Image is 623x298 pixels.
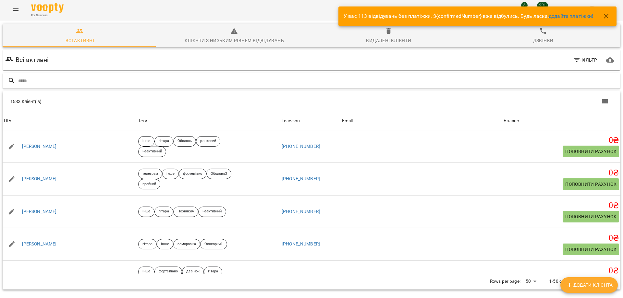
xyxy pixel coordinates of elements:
[173,207,198,217] div: Позняки4
[282,241,320,246] a: [PHONE_NUMBER]
[282,176,320,181] a: [PHONE_NUMBER]
[162,169,178,179] div: інше
[565,148,617,155] span: Поповнити рахунок
[159,138,169,144] p: гітара
[22,176,57,182] a: [PERSON_NAME]
[563,244,619,255] button: Поповнити рахунок
[159,209,169,214] p: гітара
[504,201,619,211] h5: 0 ₴
[154,207,173,217] div: гітара
[138,147,166,157] div: неактивний
[138,117,279,125] div: Теги
[537,2,548,8] span: 99+
[504,117,519,125] div: Sort
[563,146,619,157] button: Поповнити рахунок
[173,136,196,147] div: Оболонь
[565,245,617,253] span: Поповнити рахунок
[159,269,178,274] p: фортепіано
[186,269,200,274] p: дзвінок
[563,211,619,222] button: Поповнити рахунок
[142,269,150,274] p: інше
[563,178,619,190] button: Поповнити рахунок
[597,94,613,109] button: Показати колонки
[202,209,222,214] p: неактивний
[10,98,319,105] div: 1533 Клієнт(ів)
[182,267,204,277] div: дзвінок
[142,209,150,214] p: інше
[22,143,57,150] a: [PERSON_NAME]
[177,242,196,247] p: заморозка
[549,13,593,19] a: додайте платіжки!
[177,138,192,144] p: Оболонь
[142,182,156,187] p: пробний
[66,37,94,44] div: Всі активні
[504,168,619,178] h5: 0 ₴
[204,267,223,277] div: гітара
[179,169,206,179] div: фортепіано
[4,117,11,125] div: ПІБ
[200,239,227,249] div: Осокорки1
[31,13,64,18] span: For Business
[490,278,520,285] p: Rows per page:
[523,277,539,286] div: 50
[560,277,618,293] button: Додати клієнта
[138,267,154,277] div: інше
[138,179,161,189] div: пробний
[4,117,11,125] div: Sort
[206,169,231,179] div: Оболонь2
[282,209,320,214] a: [PHONE_NUMBER]
[200,138,216,144] p: ранковий
[565,213,617,221] span: Поповнити рахунок
[570,54,600,66] button: Фільтр
[504,117,619,125] span: Баланс
[566,281,613,289] span: Додати клієнта
[3,91,620,112] div: Table Toolbar
[282,117,339,125] span: Телефон
[504,117,519,125] div: Баланс
[154,136,173,147] div: гітара
[196,136,220,147] div: ранковий
[183,171,202,177] p: фортепіано
[521,2,528,8] span: 8
[342,117,353,125] div: Sort
[282,117,300,125] div: Телефон
[282,144,320,149] a: [PHONE_NUMBER]
[8,3,23,18] button: Menu
[573,56,597,64] span: Фільтр
[142,149,162,154] p: неактивний
[138,169,163,179] div: телеграм
[211,171,227,177] p: Оболонь2
[344,12,593,20] p: У вас 113 відвідувань без платіжки. ${confirmedNumber} вже відбулись. Будь ласка,
[138,136,154,147] div: інше
[204,242,223,247] p: Осокорки1
[161,242,169,247] p: інше
[22,241,57,247] a: [PERSON_NAME]
[342,117,353,125] div: Email
[138,239,157,249] div: гітара
[504,233,619,243] h5: 0 ₴
[4,117,136,125] span: ПІБ
[142,242,153,247] p: гітара
[142,171,158,177] p: телеграм
[173,239,200,249] div: заморозка
[185,37,284,44] div: Клієнти з низьким рівнем відвідувань
[208,269,218,274] p: гітара
[142,138,150,144] p: інше
[533,37,554,44] div: Дзвінки
[282,117,300,125] div: Sort
[157,239,173,249] div: інше
[504,136,619,146] h5: 0 ₴
[198,207,226,217] div: неактивний
[16,55,49,65] h6: Всі активні
[342,117,501,125] span: Email
[177,209,194,214] p: Позняки4
[22,209,57,215] a: [PERSON_NAME]
[138,207,154,217] div: інше
[166,171,174,177] p: інше
[31,3,64,13] img: Voopty Logo
[565,180,617,188] span: Поповнити рахунок
[597,274,613,289] button: Next Page
[504,266,619,276] h5: 0 ₴
[366,37,411,44] div: Видалені клієнти
[154,267,182,277] div: фортепіано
